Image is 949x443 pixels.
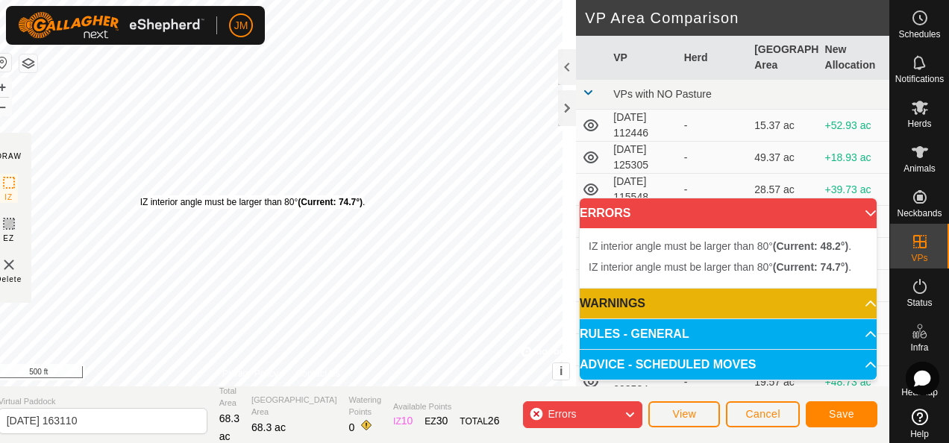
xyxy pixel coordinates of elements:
th: [GEOGRAPHIC_DATA] Area [748,36,818,80]
a: Privacy Policy [222,367,278,380]
p-accordion-header: ERRORS [580,198,877,228]
span: 30 [436,415,448,427]
span: EZ [3,233,14,244]
span: RULES - GENERAL [580,328,689,340]
span: Status [906,298,932,307]
span: Notifications [895,75,944,84]
div: IZ interior angle must be larger than 80° . [140,195,366,209]
span: ERRORS [580,207,630,219]
td: 15.37 ac [748,110,818,142]
td: [DATE] 093534 [607,366,677,398]
span: 68.3 ac [219,412,239,442]
span: ADVICE - SCHEDULED MOVES [580,359,756,371]
p-accordion-content: ERRORS [580,228,877,288]
td: +52.93 ac [819,110,889,142]
td: [DATE] 112446 [607,110,677,142]
a: Contact Us [296,367,340,380]
div: IZ [393,413,413,429]
span: Neckbands [897,209,942,218]
th: New Allocation [819,36,889,80]
span: WARNINGS [580,298,645,310]
span: Available Points [393,400,499,413]
span: VPs [911,254,927,263]
span: IZ interior angle must be larger than 80° . [589,261,851,273]
td: +39.73 ac [819,174,889,206]
td: 19.57 ac [748,366,818,398]
span: Cancel [745,408,780,420]
td: [DATE] 115548 [607,174,677,206]
p-accordion-header: WARNINGS [580,289,877,318]
span: Watering Points [349,394,382,418]
img: Gallagher Logo [18,12,204,39]
span: Errors [548,408,576,420]
div: - [684,182,742,198]
span: IZ interior angle must be larger than 80° . [589,240,851,252]
b: (Current: 74.7°) [298,197,363,207]
td: 49.37 ac [748,142,818,174]
span: Herds [907,119,931,128]
button: Save [806,401,877,427]
span: View [672,408,696,420]
div: EZ [425,413,448,429]
span: 0 [349,421,355,433]
span: JM [234,18,248,34]
span: Infra [910,343,928,352]
span: IZ [4,192,13,203]
div: - [684,118,742,133]
span: Save [829,408,854,420]
span: Help [910,430,929,439]
span: VPs with NO Pasture [613,88,712,100]
th: Herd [678,36,748,80]
th: VP [607,36,677,80]
span: 10 [401,415,413,427]
td: +48.73 ac [819,366,889,398]
div: - [684,374,742,390]
button: Map Layers [19,54,37,72]
button: View [648,401,720,427]
div: - [684,150,742,166]
p-accordion-header: ADVICE - SCHEDULED MOVES [580,350,877,380]
span: 68.3 ac [251,421,286,433]
td: [DATE] 125305 [607,142,677,174]
span: 26 [488,415,500,427]
b: (Current: 48.2°) [773,240,848,252]
p-accordion-header: RULES - GENERAL [580,319,877,349]
b: (Current: 74.7°) [773,261,848,273]
span: i [560,365,563,377]
span: Animals [903,164,936,173]
h2: VP Area Comparison [585,9,889,27]
span: [GEOGRAPHIC_DATA] Area [251,394,337,418]
button: i [553,363,569,380]
td: 28.57 ac [748,174,818,206]
span: Heatmap [901,388,938,397]
td: +18.93 ac [819,142,889,174]
div: TOTAL [460,413,499,429]
button: Cancel [726,401,800,427]
span: Total Area [219,385,239,409]
span: Schedules [898,30,940,39]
